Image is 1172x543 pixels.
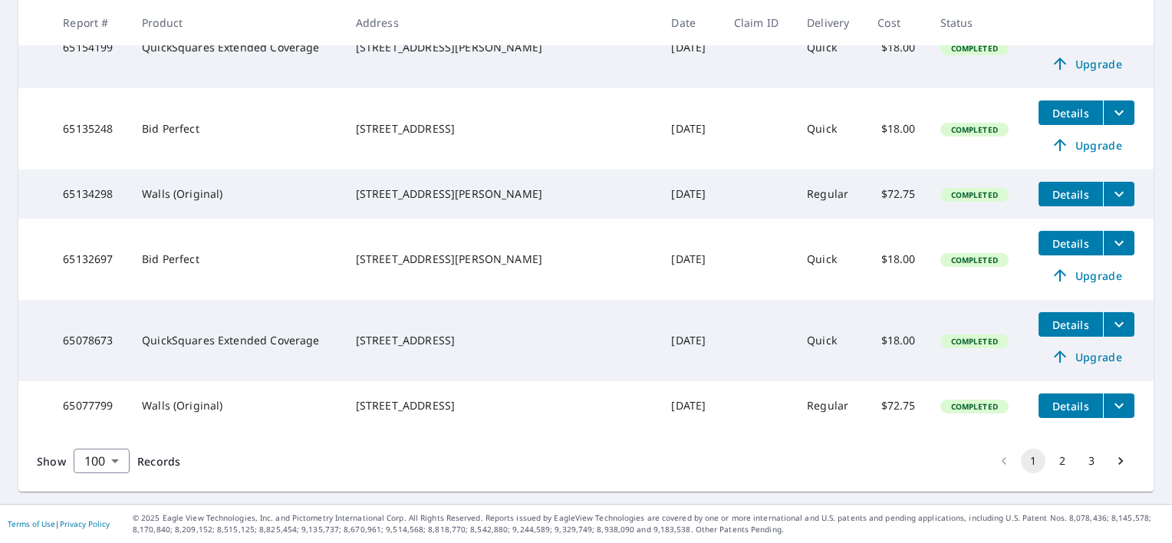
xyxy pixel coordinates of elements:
[942,336,1007,347] span: Completed
[659,381,721,430] td: [DATE]
[1103,182,1134,206] button: filesDropdownBtn-65134298
[1048,266,1125,285] span: Upgrade
[1048,54,1125,73] span: Upgrade
[795,219,865,300] td: Quick
[356,398,647,413] div: [STREET_ADDRESS]
[1039,182,1103,206] button: detailsBtn-65134298
[130,381,344,430] td: Walls (Original)
[51,381,130,430] td: 65077799
[1048,318,1094,332] span: Details
[865,381,927,430] td: $72.75
[1039,312,1103,337] button: detailsBtn-65078673
[1039,100,1103,125] button: detailsBtn-65135248
[1039,393,1103,418] button: detailsBtn-65077799
[942,255,1007,265] span: Completed
[1039,133,1134,157] a: Upgrade
[51,169,130,219] td: 65134298
[51,7,130,88] td: 65154199
[51,219,130,300] td: 65132697
[1021,449,1045,473] button: page 1
[865,219,927,300] td: $18.00
[1039,263,1134,288] a: Upgrade
[74,439,130,482] div: 100
[8,518,55,529] a: Terms of Use
[356,333,647,348] div: [STREET_ADDRESS]
[130,88,344,169] td: Bid Perfect
[659,88,721,169] td: [DATE]
[130,169,344,219] td: Walls (Original)
[1048,136,1125,154] span: Upgrade
[1048,347,1125,366] span: Upgrade
[8,519,110,528] p: |
[942,401,1007,412] span: Completed
[1079,449,1104,473] button: Go to page 3
[942,124,1007,135] span: Completed
[1048,106,1094,120] span: Details
[1048,187,1094,202] span: Details
[60,518,110,529] a: Privacy Policy
[1103,393,1134,418] button: filesDropdownBtn-65077799
[51,88,130,169] td: 65135248
[795,300,865,381] td: Quick
[795,7,865,88] td: Quick
[659,219,721,300] td: [DATE]
[795,88,865,169] td: Quick
[659,7,721,88] td: [DATE]
[795,169,865,219] td: Regular
[1048,399,1094,413] span: Details
[865,88,927,169] td: $18.00
[130,300,344,381] td: QuickSquares Extended Coverage
[130,219,344,300] td: Bid Perfect
[1103,312,1134,337] button: filesDropdownBtn-65078673
[1048,236,1094,251] span: Details
[1103,100,1134,125] button: filesDropdownBtn-65135248
[659,169,721,219] td: [DATE]
[1039,51,1134,76] a: Upgrade
[130,7,344,88] td: QuickSquares Extended Coverage
[1103,231,1134,255] button: filesDropdownBtn-65132697
[1039,344,1134,369] a: Upgrade
[1050,449,1075,473] button: Go to page 2
[942,189,1007,200] span: Completed
[659,300,721,381] td: [DATE]
[133,512,1164,535] p: © 2025 Eagle View Technologies, Inc. and Pictometry International Corp. All Rights Reserved. Repo...
[989,449,1135,473] nav: pagination navigation
[356,186,647,202] div: [STREET_ADDRESS][PERSON_NAME]
[795,381,865,430] td: Regular
[137,454,180,469] span: Records
[865,169,927,219] td: $72.75
[51,300,130,381] td: 65078673
[865,7,927,88] td: $18.00
[356,252,647,267] div: [STREET_ADDRESS][PERSON_NAME]
[1108,449,1133,473] button: Go to next page
[74,449,130,473] div: Show 100 records
[356,40,647,55] div: [STREET_ADDRESS][PERSON_NAME]
[356,121,647,137] div: [STREET_ADDRESS]
[37,454,66,469] span: Show
[865,300,927,381] td: $18.00
[1039,231,1103,255] button: detailsBtn-65132697
[942,43,1007,54] span: Completed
